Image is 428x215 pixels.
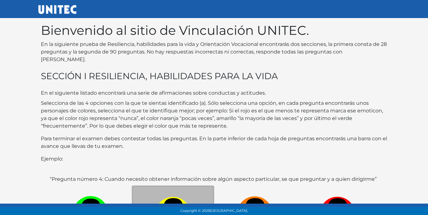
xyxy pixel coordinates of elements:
label: “Pregunta número 4: Cuando necesito obtener información sobre algún aspecto particular, se que pr... [50,175,377,183]
h3: SECCIÓN I RESILIENCIA, HABILIDADES PARA LA VIDA [41,71,387,82]
p: Para terminar el examen debes contestar todas las preguntas. En la parte inferior de cada hoja de... [41,135,387,150]
p: En el siguiente listado encontrará una serie de afirmaciones sobre conductas y actitudes. [41,89,387,97]
span: [GEOGRAPHIC_DATA]. [210,209,248,213]
p: Selecciona de las 4 opciones con la que te sientas identificado (a). Sólo selecciona una opción, ... [41,99,387,130]
p: En la siguiente prueba de Resiliencia, habilidades para la vida y Orientación Vocacional encontra... [41,41,387,63]
h1: Bienvenido al sitio de Vinculación UNITEC. [41,23,387,38]
img: UNITEC [38,5,76,14]
p: Ejemplo: [41,155,387,163]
